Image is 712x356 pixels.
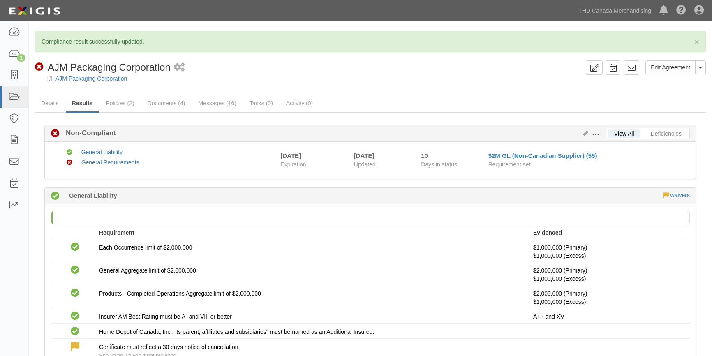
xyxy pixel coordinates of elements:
span: AJM Packaging Corporation [48,62,171,73]
span: Insurer AM Best Rating must be A- and VIII or better [99,313,232,320]
div: 1 [17,54,25,62]
i: Help Center - Complianz [676,6,686,16]
a: Deficiencies [645,129,688,138]
button: Close [694,37,699,46]
span: Policy #CUP2R49989A2514 Insurer: Travelers Property Casualty Co of Amer [533,275,586,282]
a: $2M GL (Non-Canadian Supplier) (55) [488,152,597,159]
a: waivers [670,192,690,199]
span: Days in status [421,161,457,168]
div: AJM Packaging Corporation [35,60,171,74]
div: [DATE] [280,151,301,160]
p: A++ and XV [533,312,684,321]
a: General Requirements [81,159,139,166]
a: Tasks (0) [243,95,279,111]
p: $2,000,000 (Primary) [533,266,684,283]
span: Requirement set [488,161,531,168]
i: 2 scheduled workflows [174,63,185,72]
a: Edit Results [579,130,588,137]
span: Home Depot of Canada, Inc., its parent, affiliates and subsidiaries" must be named as an Addition... [99,328,374,335]
i: Compliant [71,266,79,275]
a: AJM Packaging Corporation [55,75,127,82]
span: Each Occurrence limit of $2,000,000 [99,244,192,251]
a: General Liability [81,149,123,155]
i: Compliant [71,327,79,336]
strong: Evidenced [533,229,562,236]
span: Updated [354,161,376,168]
i: Compliant [71,243,79,252]
a: Edit Agreement [645,60,696,74]
img: logo-5460c22ac91f19d4615b14bd174203de0afe785f0fc80cf4dbbc73dc1793850b.png [6,4,63,18]
span: Expiration [280,160,347,169]
i: Compliant [71,289,79,298]
b: General Liability [69,191,117,200]
div: [DATE] [354,151,409,160]
p: $1,000,000 (Primary) [533,243,684,260]
i: Non-Compliant [51,129,60,138]
p: $2,000,000 (Primary) [533,289,684,306]
i: Non-Compliant [67,160,72,166]
b: Non-Compliant [60,128,116,138]
i: Non-Compliant [35,63,44,72]
i: Compliant [67,150,72,155]
span: Policy #CUP2R49989A2514 Insurer: Travelers Property Casualty Co of Amer [533,298,586,305]
strong: Requirement [99,229,134,236]
div: Since 08/31/2025 [421,151,482,160]
span: Products - Completed Operations Aggregate limit of $2,000,000 [99,290,261,297]
p: Compliance result successfully updated. [42,37,699,46]
i: Compliant 1 day (since 09/09/2025) [51,192,60,201]
a: THD Canada Merchandising [574,2,655,19]
a: Results [66,95,99,113]
label: Waived: waived per client [71,342,79,351]
a: Messages (16) [192,95,243,111]
span: × [694,37,699,46]
a: Policies (2) [99,95,140,111]
a: Details [35,95,65,111]
span: General Aggregate limit of $2,000,000 [99,267,196,274]
a: View All [608,129,640,138]
span: Policy #CUP2R49989A2514 Insurer: Travelers Property Casualty Co of Amer [533,252,586,259]
span: Certificate must reflect a 30 days notice of cancellation. [99,344,240,350]
i: Compliant [71,312,79,321]
a: Activity (0) [280,95,319,111]
a: Documents (4) [141,95,192,111]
